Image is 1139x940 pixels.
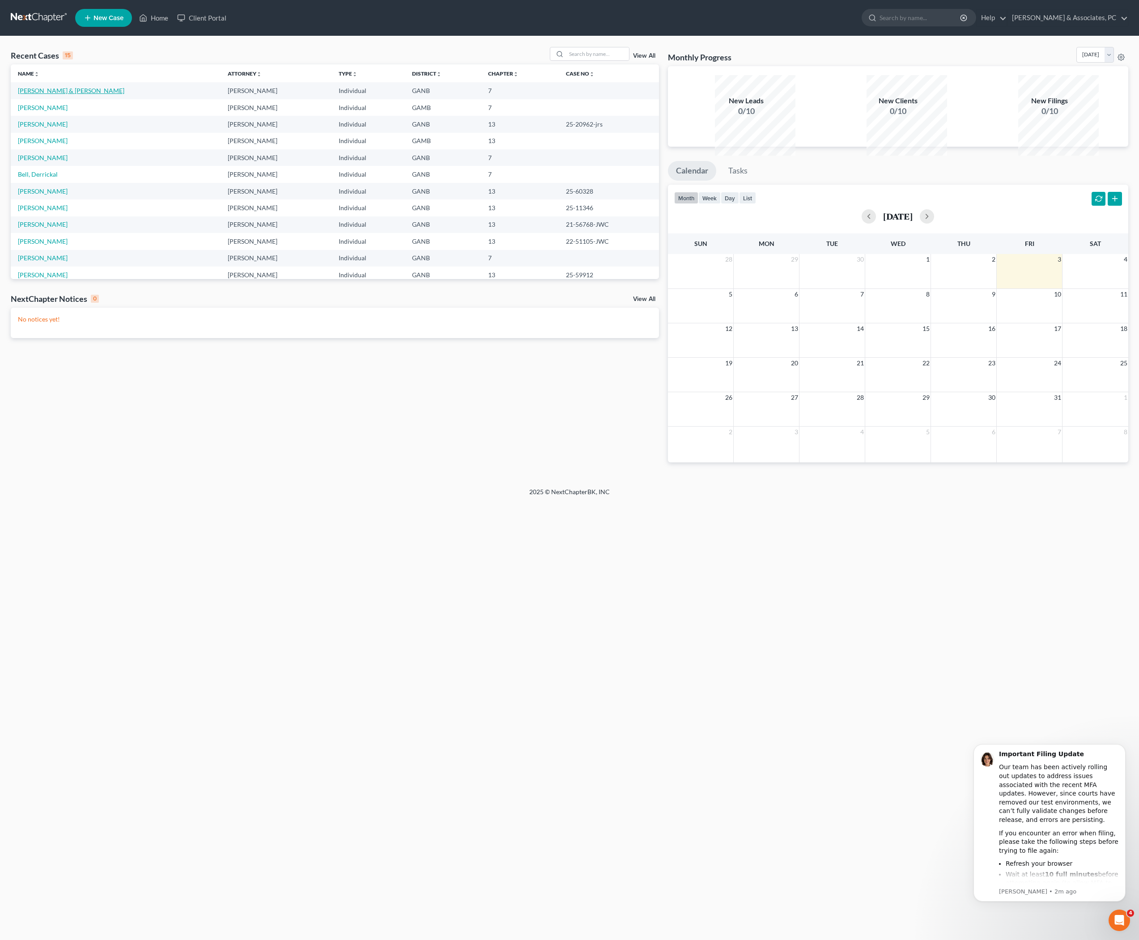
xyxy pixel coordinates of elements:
[405,183,481,199] td: GANB
[331,133,404,149] td: Individual
[412,70,442,77] a: Districtunfold_more
[589,72,595,77] i: unfold_more
[922,358,931,368] span: 22
[221,199,331,216] td: [PERSON_NAME]
[481,99,559,116] td: 7
[481,216,559,233] td: 13
[826,240,838,247] span: Tue
[977,10,1007,26] a: Help
[221,99,331,116] td: [PERSON_NAME]
[11,50,73,61] div: Recent Cases
[331,199,404,216] td: Individual
[405,149,481,166] td: GANB
[1053,358,1062,368] span: 24
[790,254,799,265] span: 29
[880,9,961,26] input: Search by name...
[566,47,629,60] input: Search by name...
[1007,10,1128,26] a: [PERSON_NAME] & Associates, PC
[314,487,824,504] div: 2025 © NextChapterBK, INC
[856,358,865,368] span: 21
[221,116,331,132] td: [PERSON_NAME]
[405,267,481,283] td: GANB
[694,240,707,247] span: Sun
[987,392,996,403] span: 30
[405,99,481,116] td: GAMB
[405,216,481,233] td: GANB
[991,427,996,437] span: 6
[957,240,970,247] span: Thu
[221,250,331,267] td: [PERSON_NAME]
[790,323,799,334] span: 13
[481,233,559,250] td: 13
[221,133,331,149] td: [PERSON_NAME]
[481,183,559,199] td: 13
[883,212,913,221] h2: [DATE]
[18,104,68,111] a: [PERSON_NAME]
[481,166,559,182] td: 7
[1057,427,1062,437] span: 7
[1090,240,1101,247] span: Sat
[436,72,442,77] i: unfold_more
[1053,323,1062,334] span: 17
[331,99,404,116] td: Individual
[256,72,262,77] i: unfold_more
[724,358,733,368] span: 19
[93,15,123,21] span: New Case
[559,233,659,250] td: 22-51105-JWC
[405,250,481,267] td: GANB
[331,82,404,99] td: Individual
[481,250,559,267] td: 7
[668,161,716,181] a: Calendar
[698,192,721,204] button: week
[18,254,68,262] a: [PERSON_NAME]
[794,289,799,300] span: 6
[1057,254,1062,265] span: 3
[481,133,559,149] td: 13
[925,289,931,300] span: 8
[794,427,799,437] span: 3
[1119,289,1128,300] span: 11
[405,166,481,182] td: GANB
[135,10,173,26] a: Home
[1119,323,1128,334] span: 18
[987,323,996,334] span: 16
[18,220,68,228] a: [PERSON_NAME]
[633,296,655,302] a: View All
[1123,254,1128,265] span: 4
[790,358,799,368] span: 20
[405,233,481,250] td: GANB
[867,96,929,106] div: New Clients
[18,237,68,245] a: [PERSON_NAME]
[405,82,481,99] td: GANB
[18,137,68,144] a: [PERSON_NAME]
[925,254,931,265] span: 1
[559,267,659,283] td: 25-59912
[18,154,68,161] a: [PERSON_NAME]
[991,289,996,300] span: 9
[867,106,929,117] div: 0/10
[1123,427,1128,437] span: 8
[739,192,756,204] button: list
[1119,358,1128,368] span: 25
[331,216,404,233] td: Individual
[331,149,404,166] td: Individual
[720,161,756,181] a: Tasks
[715,106,778,117] div: 0/10
[18,204,68,212] a: [PERSON_NAME]
[1109,910,1130,931] iframe: Intercom live chat
[960,729,1139,936] iframe: Intercom notifications message
[331,233,404,250] td: Individual
[925,427,931,437] span: 5
[221,149,331,166] td: [PERSON_NAME]
[1127,910,1134,917] span: 4
[18,120,68,128] a: [PERSON_NAME]
[559,216,659,233] td: 21-56768-JWC
[1018,96,1081,106] div: New Filings
[566,70,595,77] a: Case Nounfold_more
[221,233,331,250] td: [PERSON_NAME]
